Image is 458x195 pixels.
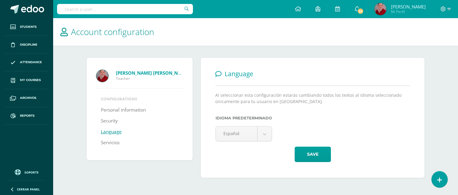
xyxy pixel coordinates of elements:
[20,60,42,65] span: Attendance
[20,78,41,83] span: My courses
[215,92,410,105] p: Al seleccionar esta configuración estarás cambiando todos los textos al idioma seleccionado única...
[7,168,46,176] a: Soporte
[101,126,122,137] a: Language
[24,170,39,174] span: Soporte
[216,126,272,141] a: Español
[216,116,272,120] label: IDIOMA PREDETERMINADO
[101,96,178,102] li: Configurations
[223,126,250,141] span: Español
[225,70,253,78] span: Language
[101,105,146,115] a: Personal information
[101,137,120,148] a: Servicios
[5,36,48,54] a: Discipline
[96,70,108,82] img: Profile picture of Morales Estrada Luis Humberto
[71,26,154,37] span: Account configuration
[5,71,48,89] a: My courses
[116,70,189,76] strong: [PERSON_NAME] [PERSON_NAME]
[20,113,34,118] span: Reports
[20,24,37,29] span: Students
[5,107,48,125] a: Reports
[20,96,36,100] span: Archivos
[357,8,364,15] span: 24
[116,76,183,81] span: Teacher
[5,89,48,107] a: Archivos
[391,9,426,14] span: Mi Perfil
[20,42,37,47] span: Discipline
[5,54,48,72] a: Attendance
[5,18,48,36] a: Students
[116,70,183,76] a: [PERSON_NAME] [PERSON_NAME]
[374,3,386,15] img: fd73516eb2f546aead7fb058580fc543.png
[101,115,118,126] a: Security
[57,4,193,14] input: Search a user…
[295,147,331,162] button: Save
[391,4,426,10] span: [PERSON_NAME]
[17,187,40,191] span: Cerrar panel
